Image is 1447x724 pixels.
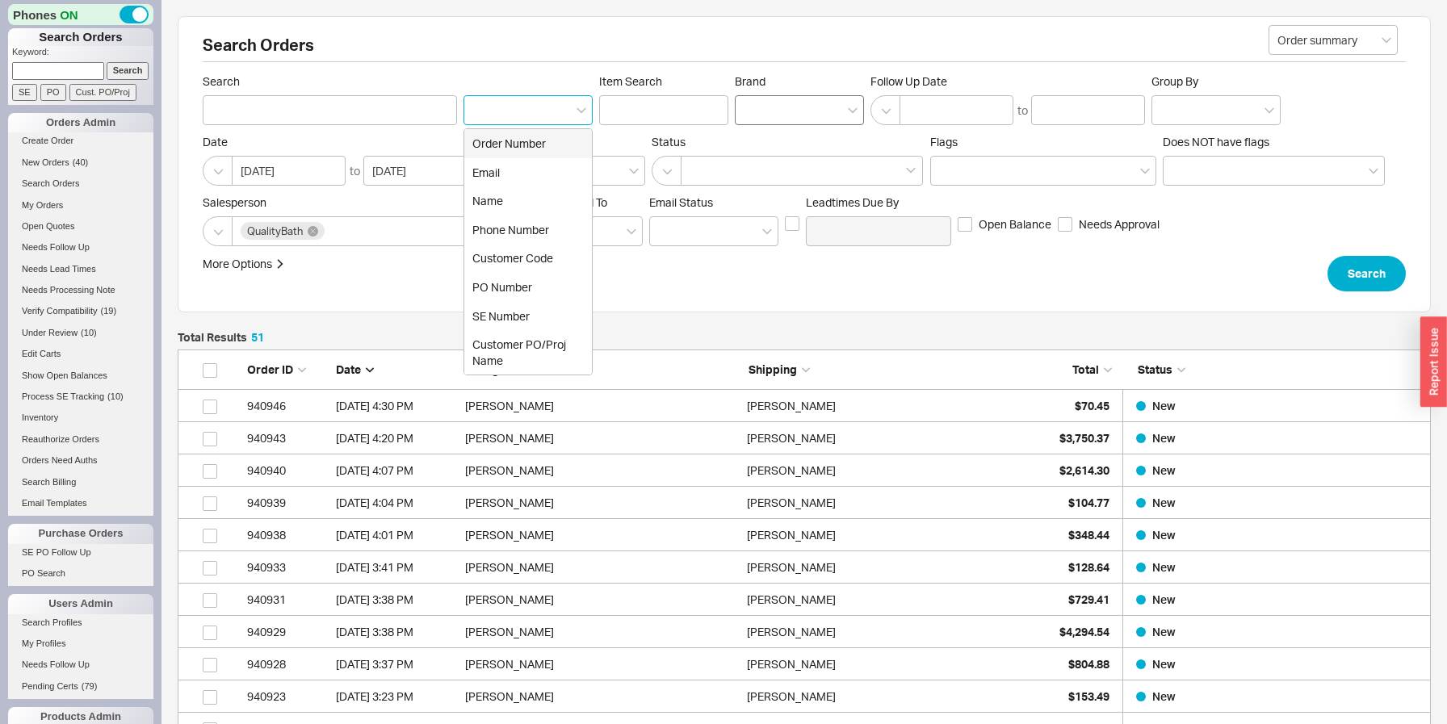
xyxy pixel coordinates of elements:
div: Name [464,186,592,216]
div: [PERSON_NAME] [747,551,836,584]
div: 940933 [247,551,328,584]
a: Needs Lead Times [8,261,153,278]
div: 940943 [247,422,328,454]
span: New [1152,560,1176,574]
div: [PERSON_NAME] [465,551,739,584]
a: 940929[DATE] 3:38 PM[PERSON_NAME][PERSON_NAME]$4,294.54New [178,616,1431,648]
div: to [1017,103,1028,119]
span: Needs Approval [1079,216,1160,232]
div: [PERSON_NAME] [465,648,739,680]
span: $4,294.54 [1059,625,1109,638]
span: New [1152,399,1176,412]
a: Search Billing [8,474,153,491]
input: SE [12,84,37,101]
svg: open menu [762,228,772,235]
span: Total [1072,362,1099,376]
div: 940931 [247,584,328,616]
input: Search [107,62,149,79]
div: [PERSON_NAME] [465,422,739,454]
div: 9/18/25 4:07 PM [336,454,457,487]
a: Create Order [8,132,153,149]
div: [PERSON_NAME] [465,680,739,713]
span: Shipping [749,362,797,376]
a: Show Open Balances [8,367,153,384]
div: [PERSON_NAME] [465,616,739,648]
div: [PERSON_NAME] [747,680,836,713]
a: Search Profiles [8,614,153,631]
span: New [1152,689,1176,703]
div: Status [1125,362,1422,378]
div: [PERSON_NAME] [465,390,739,422]
div: 940923 [247,680,328,713]
a: 940946[DATE] 4:30 PM[PERSON_NAME][PERSON_NAME]$70.45New [178,390,1431,422]
div: 940940 [247,454,328,487]
div: 940928 [247,648,328,680]
div: [PERSON_NAME] [747,487,836,519]
div: Order ID [247,362,328,378]
span: 51 [251,330,264,344]
span: Process SE Tracking [22,391,104,401]
div: Orders Admin [8,113,153,132]
span: New Orders [22,157,69,167]
div: [PERSON_NAME] [747,390,836,422]
span: New [1152,463,1176,477]
a: 940938[DATE] 4:01 PM[PERSON_NAME][PERSON_NAME]$348.44New [178,519,1431,551]
span: Item Search [599,74,728,89]
a: Process SE Tracking(10) [8,388,153,405]
span: Needs Follow Up [22,659,90,669]
h2: Search Orders [203,37,1406,62]
h5: Total Results [178,332,264,343]
a: Email Templates [8,495,153,512]
span: Leadtimes Due By [806,195,951,210]
a: Under Review(10) [8,324,153,341]
span: Status [1138,362,1172,376]
button: Search [1327,256,1406,291]
div: [PERSON_NAME] [747,519,836,551]
span: Does NOT have flags [1163,135,1269,149]
span: $804.88 [1068,657,1109,671]
a: My Profiles [8,635,153,652]
svg: open menu [1265,107,1274,114]
span: $128.64 [1068,560,1109,574]
div: Phones [8,4,153,25]
a: 940933[DATE] 3:41 PM[PERSON_NAME][PERSON_NAME]$128.64New [178,551,1431,584]
a: Needs Follow Up [8,239,153,256]
input: Open Balance [958,217,972,232]
span: ON [60,6,78,23]
div: [PERSON_NAME] [465,519,739,551]
input: Cust. PO/Proj [69,84,136,101]
a: Inventory [8,409,153,426]
a: 940939[DATE] 4:04 PM[PERSON_NAME][PERSON_NAME]$104.77New [178,487,1431,519]
div: 9/18/25 3:37 PM [336,648,457,680]
span: Order ID [247,362,293,376]
div: 940938 [247,519,328,551]
svg: open menu [627,228,636,235]
svg: open menu [1382,37,1391,44]
a: My Orders [8,197,153,214]
span: $729.41 [1068,592,1109,606]
a: PO Search [8,565,153,582]
button: More Options [203,256,285,272]
div: [PERSON_NAME] [747,454,836,487]
input: Search [203,95,457,125]
span: Search [1348,264,1386,283]
a: Open Quotes [8,218,153,235]
span: New [1152,528,1176,542]
div: Billing [465,362,740,378]
span: Search [203,74,457,89]
input: Select... [1269,25,1398,55]
span: New [1152,496,1176,509]
span: Date [203,135,477,149]
div: Customer Code [464,244,592,273]
div: Purchase Orders [8,524,153,543]
a: 940943[DATE] 4:20 PM[PERSON_NAME][PERSON_NAME]$3,750.37New [178,422,1431,454]
div: [PERSON_NAME] [747,584,836,616]
a: 940923[DATE] 3:23 PM[PERSON_NAME][PERSON_NAME]$153.49New [178,680,1431,713]
span: Group By [1151,74,1198,88]
span: $2,614.30 [1059,463,1109,477]
span: Em ​ ail Status [649,195,713,209]
span: Needs Follow Up [22,242,90,252]
span: Flags [930,135,958,149]
span: ( 10 ) [81,328,97,337]
div: 9/18/25 4:01 PM [336,519,457,551]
